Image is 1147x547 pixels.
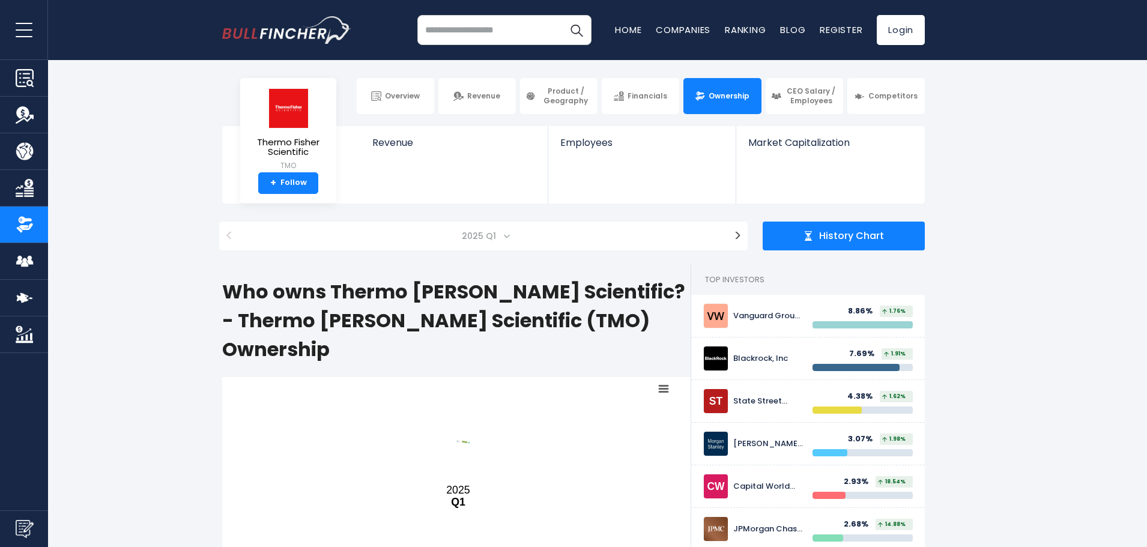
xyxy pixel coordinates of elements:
div: 3.07% [848,434,880,444]
span: Product / Geography [539,86,592,105]
a: Ownership [683,78,761,114]
a: Overview [357,78,434,114]
a: Employees [548,126,735,169]
div: Capital World Investors [733,482,804,492]
button: < [219,222,239,250]
h1: Who owns Thermo [PERSON_NAME] Scientific? - Thermo [PERSON_NAME] Scientific (TMO) Ownership [222,277,691,364]
a: +Follow [258,172,318,194]
span: 14.88% [878,522,906,527]
span: Revenue [467,91,500,101]
span: Thermo Fisher Scientific [250,138,327,157]
a: Competitors [847,78,925,114]
small: TMO [250,160,327,171]
span: History Chart [819,230,884,243]
span: CEO Salary / Employees [785,86,838,105]
span: 1.62% [882,394,906,399]
div: 2.68% [844,519,876,530]
img: bullfincher logo [222,16,351,44]
a: Revenue [438,78,516,114]
span: Financials [628,91,667,101]
span: 1.98% [882,437,906,442]
span: 18.54% [878,479,906,485]
div: Blackrock, Inc [733,354,804,364]
span: Employees [560,137,723,148]
a: Go to homepage [222,16,351,44]
div: 4.38% [847,391,880,402]
button: > [728,222,748,250]
strong: + [270,178,276,189]
span: Ownership [709,91,749,101]
img: Ownership [16,216,34,234]
span: Revenue [372,137,536,148]
a: Companies [656,23,710,36]
div: JPMorgan Chase & CO [733,524,804,534]
span: 1.91% [884,351,906,357]
div: 8.86% [848,306,880,316]
h2: Top Investors [691,265,925,295]
a: Financials [602,78,679,114]
a: Product / Geography [520,78,598,114]
div: State Street Corp [733,396,804,406]
a: Login [877,15,925,45]
text: 2025 [446,484,470,508]
a: CEO Salary / Employees [766,78,843,114]
span: Overview [385,91,420,101]
a: Thermo Fisher Scientific TMO [249,88,327,172]
a: Market Capitalization [736,126,924,169]
div: 7.69% [849,349,882,359]
a: Home [615,23,641,36]
a: Ranking [725,23,766,36]
span: Market Capitalization [748,137,912,148]
button: Search [561,15,592,45]
span: 2025 Q1 [457,228,503,244]
div: [PERSON_NAME] [PERSON_NAME] [733,439,804,449]
div: Vanguard Group Inc [733,311,804,321]
span: 2025 Q1 [245,222,722,250]
tspan: Q1 [451,496,465,508]
img: history chart [804,231,813,241]
a: Revenue [360,126,548,169]
span: 1.76% [882,309,906,314]
span: Competitors [868,91,918,101]
a: Blog [780,23,805,36]
div: 2.93% [844,477,876,487]
a: Register [820,23,862,36]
